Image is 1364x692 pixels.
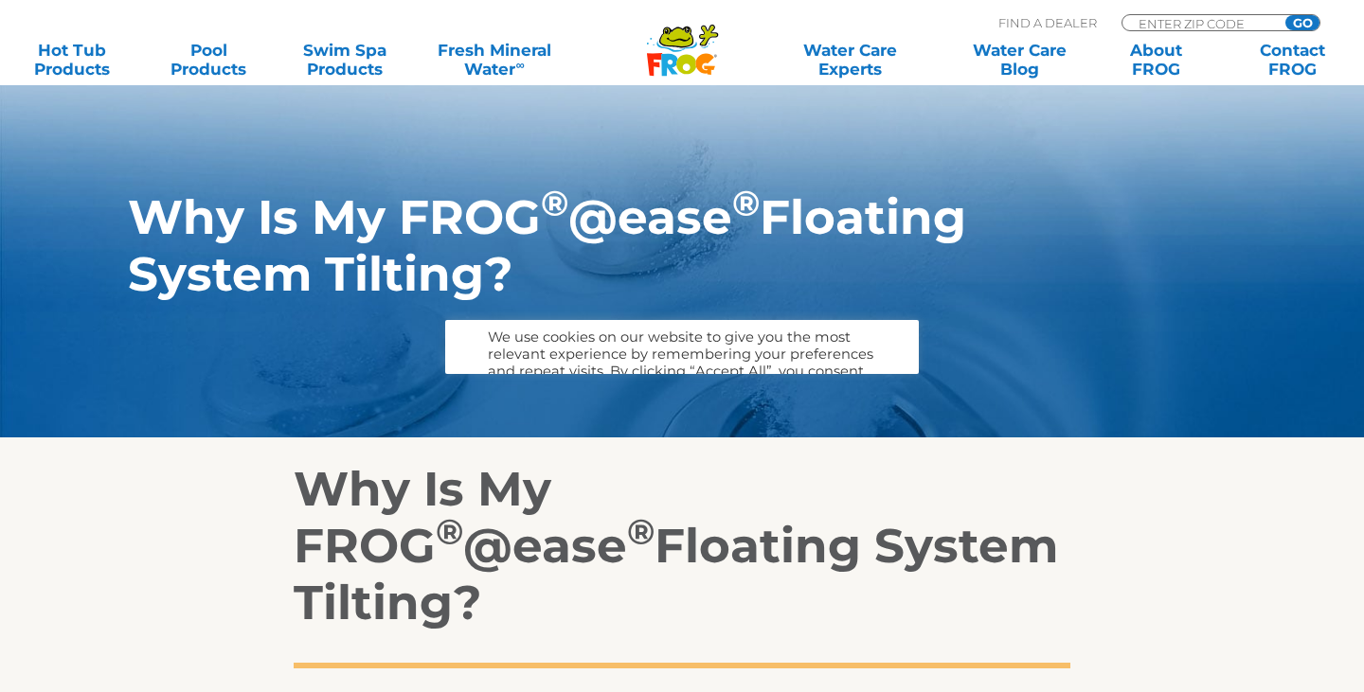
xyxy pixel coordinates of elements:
[292,41,398,79] a: Swim SpaProducts
[966,41,1072,79] a: Water CareBlog
[1137,15,1265,31] input: Zip Code Form
[436,510,463,553] sup: ®
[1239,41,1345,79] a: ContactFROG
[128,188,966,303] span: Why Is My FROG @ease Floating System Tilting?
[763,41,936,79] a: Water CareExperts
[488,328,876,414] div: We use cookies on our website to give you the most relevant experience by remembering your prefer...
[1285,15,1319,30] input: GO
[428,41,561,79] a: Fresh MineralWater∞
[732,182,760,224] sup: ®
[541,182,568,224] sup: ®
[515,58,524,72] sup: ∞
[155,41,261,79] a: PoolProducts
[627,510,655,553] sup: ®
[1103,41,1209,79] a: AboutFROG
[19,41,125,79] a: Hot TubProducts
[294,460,1058,631] span: Why Is My FROG @ease Floating System Tilting?
[998,14,1097,31] p: Find A Dealer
